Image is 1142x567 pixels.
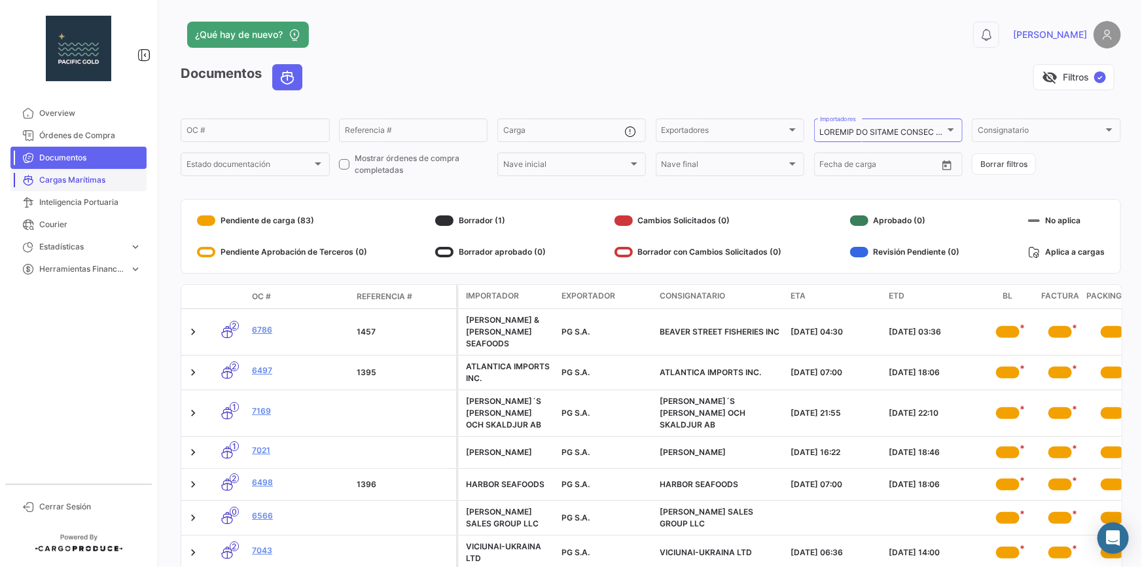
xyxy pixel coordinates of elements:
[562,447,649,458] div: PG S.A.
[1042,69,1058,85] span: visibility_off
[197,242,367,263] div: Pendiente Aprobación de Terceros (0)
[10,102,147,124] a: Overview
[889,479,976,490] div: [DATE] 18:06
[660,367,761,377] span: ATLANTICA IMPORTS INC.
[1086,290,1139,303] span: Packing List
[660,447,726,457] span: ARBI DARIO SPA
[187,446,200,459] a: Expand/Collapse Row
[1033,64,1115,90] button: visibility_offFiltros✓
[562,367,649,378] div: PG S.A.
[466,361,551,384] div: ATLANTICA IMPORTS INC.
[435,210,546,231] div: Borrador (1)
[889,326,976,338] div: [DATE] 03:36
[1003,290,1013,303] span: BL
[10,213,147,236] a: Courier
[466,395,551,431] div: [PERSON_NAME]´S [PERSON_NAME] OCH SKALDJUR AB
[10,191,147,213] a: Inteligencia Portuaria
[466,479,551,490] div: HARBOR SEAFOODS
[230,507,239,517] span: 0
[466,314,551,350] div: [PERSON_NAME] & [PERSON_NAME] SEAFOODS
[252,291,271,302] span: OC #
[130,263,141,275] span: expand_more
[937,155,957,175] button: Open calendar
[357,367,451,378] div: 1395
[351,285,456,308] datatable-header-cell: Referencia #
[615,242,782,263] div: Borrador con Cambios Solicitados (0)
[791,407,878,419] div: [DATE] 21:55
[562,479,649,490] div: PG S.A.
[10,169,147,191] a: Cargas Marítimas
[230,441,239,451] span: 1
[273,65,302,90] button: Ocean
[660,290,725,302] span: Consignatario
[466,541,551,564] div: VICIUNAI-UKRAINA LTD
[1034,285,1086,308] datatable-header-cell: Factura
[230,361,239,371] span: 2
[187,22,309,48] button: ¿Qué hay de nuevo?
[562,512,649,524] div: PG S.A.
[503,162,629,171] span: Nave inicial
[357,479,451,490] div: 1396
[850,242,960,263] div: Revisión Pendiente (0)
[39,263,124,275] span: Herramientas Financieras
[889,290,904,302] span: ETD
[660,547,752,557] span: VICIUNAI-UKRAINA LTD
[654,285,785,308] datatable-header-cell: Consignatario
[662,128,787,137] span: Exportadores
[889,407,976,419] div: [DATE] 22:10
[252,545,346,557] a: 7043
[615,210,782,231] div: Cambios Solicitados (0)
[247,285,351,308] datatable-header-cell: OC #
[197,210,367,231] div: Pendiente de carga (83)
[39,152,141,164] span: Documentos
[660,479,738,489] span: HARBOR SEAFOODS
[562,326,649,338] div: PG S.A.
[187,325,200,338] a: Expand/Collapse Row
[820,162,844,171] input: Desde
[466,447,551,458] div: [PERSON_NAME]
[10,124,147,147] a: Órdenes de Compra
[1097,522,1129,554] div: Abrir Intercom Messenger
[187,162,312,171] span: Estado documentación
[889,547,976,558] div: [DATE] 14:00
[791,367,878,378] div: [DATE] 07:00
[660,507,753,528] span: CONRAD SALES GROUP LLC
[187,511,200,524] a: Expand/Collapse Row
[181,64,306,90] h3: Documentos
[230,321,239,331] span: 2
[355,153,488,176] span: Mostrar órdenes de compra completadas
[39,196,141,208] span: Inteligencia Portuaria
[466,506,551,530] div: [PERSON_NAME] SALES GROUP LLC
[853,162,909,171] input: Hasta
[252,324,346,336] a: 6786
[39,174,141,186] span: Cargas Marítimas
[556,285,654,308] datatable-header-cell: Exportador
[130,241,141,253] span: expand_more
[39,107,141,119] span: Overview
[972,153,1036,175] button: Borrar filtros
[187,478,200,491] a: Expand/Collapse Row
[562,407,649,419] div: PG S.A.
[1094,21,1121,48] img: placeholder-user.png
[466,290,519,302] span: Importador
[230,402,239,412] span: 1
[39,241,124,253] span: Estadísticas
[458,285,556,308] datatable-header-cell: Importador
[791,290,806,302] span: ETA
[1013,28,1087,41] span: [PERSON_NAME]
[1041,290,1079,303] span: Factura
[187,407,200,420] a: Expand/Collapse Row
[850,210,960,231] div: Aprobado (0)
[230,541,239,551] span: 2
[10,147,147,169] a: Documentos
[435,242,546,263] div: Borrador aprobado (0)
[660,327,779,337] span: BEAVER STREET FISHERIES INC
[785,285,883,308] datatable-header-cell: ETA
[252,365,346,376] a: 6497
[39,130,141,141] span: Órdenes de Compra
[791,547,878,558] div: [DATE] 06:36
[46,16,111,81] img: 47d2737c-ca64-4be4-8c0e-90a095a31fb8.jpg
[791,447,878,458] div: [DATE] 16:22
[357,291,412,302] span: Referencia #
[230,473,239,483] span: 2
